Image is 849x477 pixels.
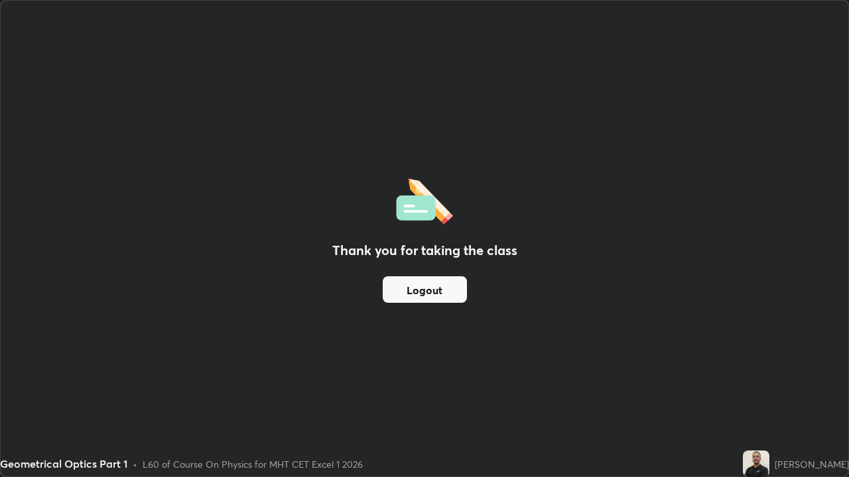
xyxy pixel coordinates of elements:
h2: Thank you for taking the class [332,240,517,260]
div: L60 of Course On Physics for MHT CET Excel 1 2026 [143,457,363,471]
img: offlineFeedback.1438e8b3.svg [396,174,453,225]
div: [PERSON_NAME] [775,457,849,471]
img: 8c1fde6419384cb7889f551dfce9ab8f.jpg [743,450,769,477]
button: Logout [383,276,467,303]
div: • [133,457,137,471]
